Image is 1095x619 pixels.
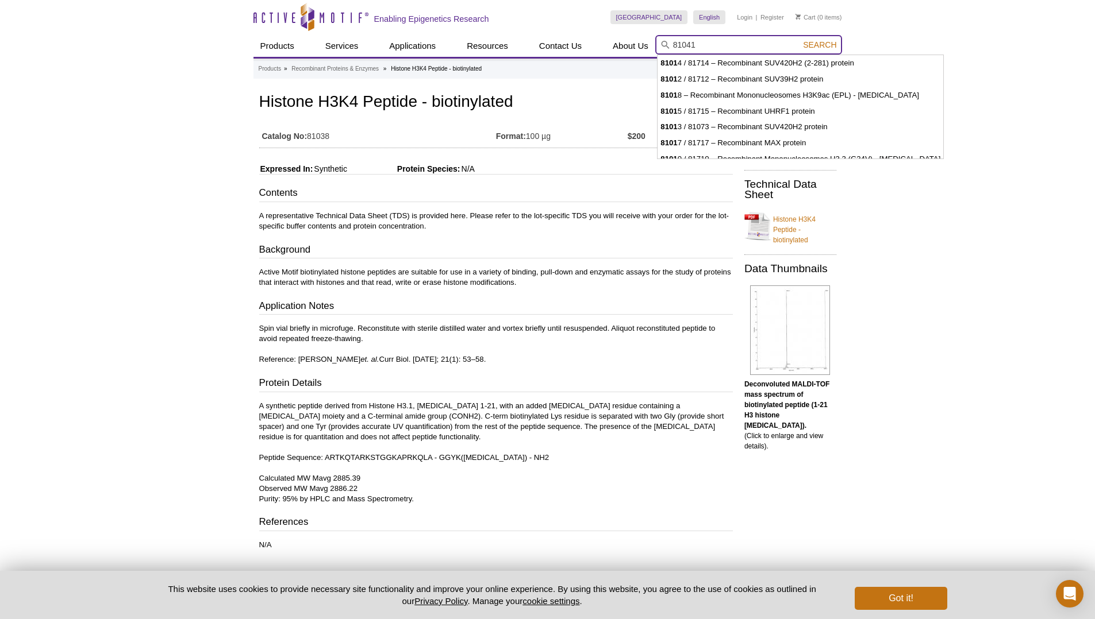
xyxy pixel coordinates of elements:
button: cookie settings [522,596,579,606]
button: Search [800,40,840,50]
p: A representative Technical Data Sheet (TDS) is provided here. Please refer to the lot-specific TD... [259,211,733,231]
h2: Enabling Epigenetics Research [374,14,489,24]
a: English [693,10,725,24]
li: 0 / 81710 – Recombinant Mononucleosomes H3.3 (G34V) - [MEDICAL_DATA] [658,151,943,167]
span: Protein Species: [349,164,460,173]
li: (0 items) [796,10,842,24]
span: N/A [460,164,475,173]
div: Open Intercom Messenger [1056,580,1084,608]
span: Synthetic [313,164,347,173]
a: Recombinant Proteins & Enzymes [291,64,379,74]
strong: 8101 [660,154,677,163]
b: Deconvoluted MALDI-TOF mass spectrum of biotinylated peptide (1-21 H3 histone [MEDICAL_DATA]). [744,380,829,430]
a: [GEOGRAPHIC_DATA] [610,10,688,24]
strong: 8101 [660,107,677,115]
li: | [756,10,758,24]
h3: Protein Details [259,376,733,392]
a: Resources [460,35,515,57]
img: Your Cart [796,14,801,20]
td: 100 µg [496,124,628,145]
span: Expressed In: [259,164,313,173]
img: Deconvoluted MALDI-TOF mass spectrum of biotinylated peptide (1-21 H3 histone amino acids). [750,285,830,375]
a: Histone H3K4 Peptide - biotinylated [744,207,836,245]
i: et. al. [360,355,379,363]
strong: 8101 [660,138,677,147]
span: Search [803,40,836,49]
a: Products [259,64,281,74]
h1: Histone H3K4 Peptide - biotinylated [259,93,733,113]
p: Active Motif biotinylated histone peptides are suitable for use in a variety of binding, pull-dow... [259,267,733,288]
a: Cart [796,13,816,21]
strong: Format: [496,131,526,141]
a: About Us [606,35,655,57]
strong: 8101 [660,91,677,99]
li: 4 / 81714 – Recombinant SUV420H2 (2-281) protein [658,55,943,71]
p: This website uses cookies to provide necessary site functionality and improve your online experie... [148,583,836,607]
a: Register [760,13,784,21]
li: 3 / 81073 – Recombinant SUV420H2 protein [658,119,943,135]
li: 5 / 81715 – Recombinant UHRF1 protein [658,103,943,119]
li: Histone H3K4 Peptide - biotinylated [391,65,482,72]
a: Login [737,13,752,21]
h3: Background [259,243,733,259]
p: Spin vial briefly in microfuge. Reconstitute with sterile distilled water and vortex briefly unti... [259,323,733,365]
a: Contact Us [532,35,589,57]
p: N/A [259,540,733,550]
li: 7 / 81717 – Recombinant MAX protein [658,135,943,151]
input: Keyword, Cat. No. [655,35,842,55]
p: (Click to enlarge and view details). [744,379,836,451]
a: Applications [382,35,443,57]
td: 81038 [259,124,496,145]
a: Products [253,35,301,57]
button: Got it! [855,587,947,610]
a: Privacy Policy [414,596,467,606]
h3: Application Notes [259,299,733,315]
strong: 8101 [660,122,677,131]
strong: $200 [628,131,646,141]
li: » [383,65,387,72]
strong: 8101 [660,75,677,83]
h3: References [259,515,733,531]
h3: Contents [259,186,733,202]
strong: Catalog No: [262,131,308,141]
li: » [284,65,287,72]
p: A synthetic peptide derived from Histone H3.1, [MEDICAL_DATA] 1-21, with an added [MEDICAL_DATA] ... [259,401,733,504]
h2: Data Thumbnails [744,264,836,274]
li: 2 / 81712 – Recombinant SUV39H2 protein [658,71,943,87]
a: Services [318,35,366,57]
h2: Technical Data Sheet [744,179,836,200]
strong: 8101 [660,59,677,67]
li: 8 – Recombinant Mononucleosomes H3K9ac (EPL) - [MEDICAL_DATA] [658,87,943,103]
